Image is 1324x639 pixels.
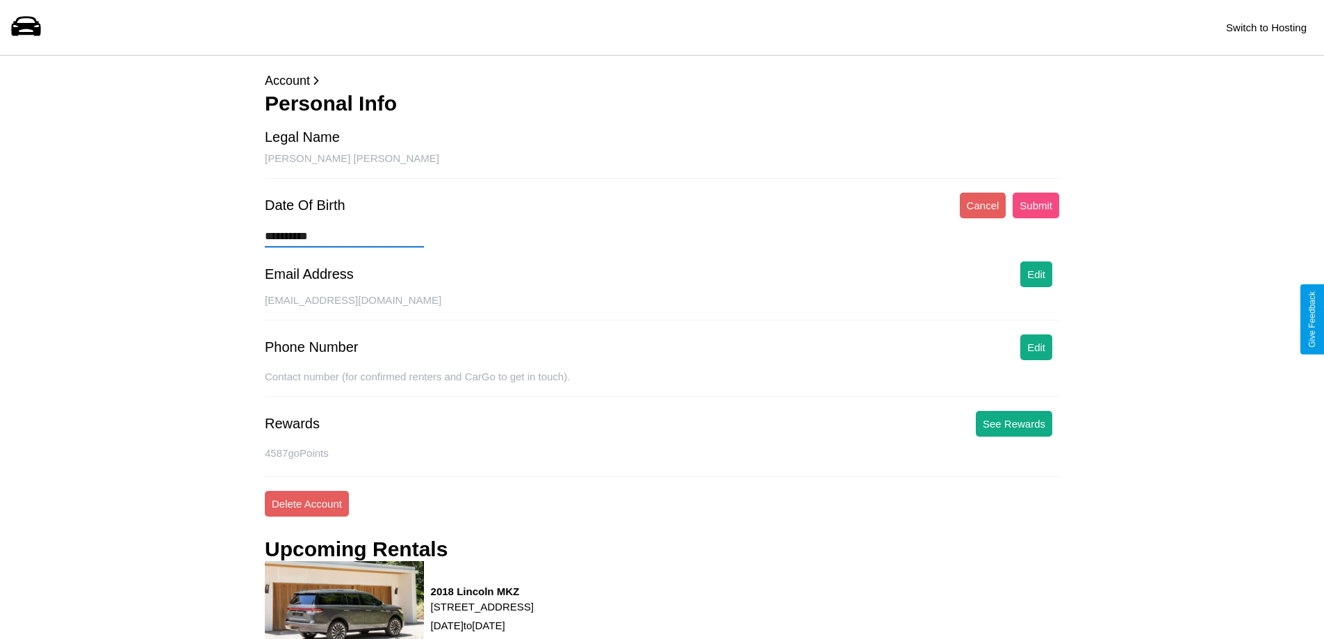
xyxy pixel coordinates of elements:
[1219,15,1314,40] button: Switch to Hosting
[265,152,1059,179] div: [PERSON_NAME] [PERSON_NAME]
[1020,261,1052,287] button: Edit
[265,416,320,432] div: Rewards
[265,339,359,355] div: Phone Number
[265,197,345,213] div: Date Of Birth
[265,491,349,517] button: Delete Account
[265,129,340,145] div: Legal Name
[1307,291,1317,348] div: Give Feedback
[265,92,1059,115] h3: Personal Info
[1020,334,1052,360] button: Edit
[265,371,1059,397] div: Contact number (for confirmed renters and CarGo to get in touch).
[1013,193,1059,218] button: Submit
[431,597,534,616] p: [STREET_ADDRESS]
[265,537,448,561] h3: Upcoming Rentals
[960,193,1006,218] button: Cancel
[431,585,534,597] h3: 2018 Lincoln MKZ
[265,70,1059,92] p: Account
[265,294,1059,321] div: [EMAIL_ADDRESS][DOMAIN_NAME]
[265,266,354,282] div: Email Address
[431,616,534,635] p: [DATE] to [DATE]
[265,444,1059,462] p: 4587 goPoints
[976,411,1052,437] button: See Rewards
